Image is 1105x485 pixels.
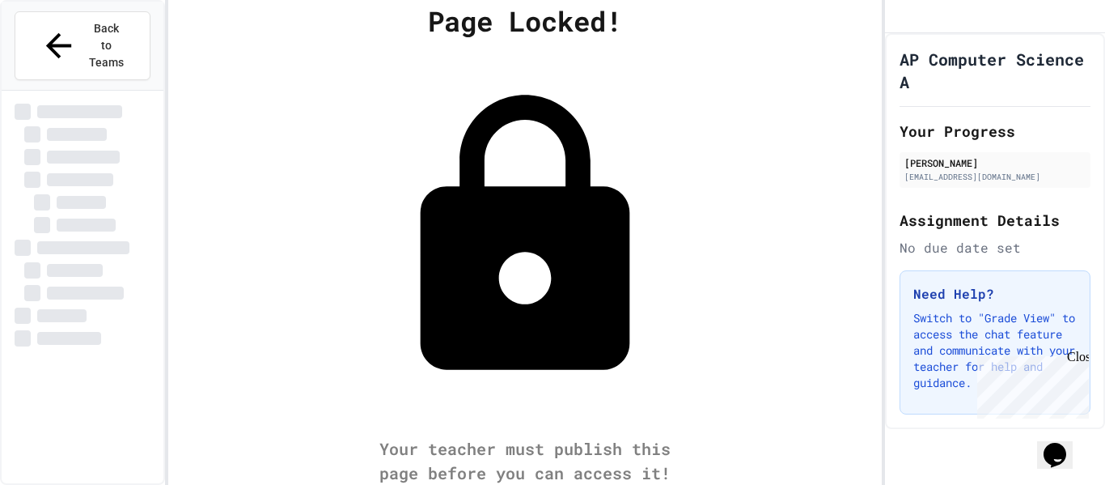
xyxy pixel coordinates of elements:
[900,120,1090,143] h2: Your Progress
[900,48,1090,93] h1: AP Computer Science A
[900,209,1090,232] h2: Assignment Details
[904,155,1086,170] div: [PERSON_NAME]
[87,20,125,71] span: Back to Teams
[900,238,1090,257] div: No due date set
[913,310,1077,391] p: Switch to "Grade View" to access the chat feature and communicate with your teacher for help and ...
[904,171,1086,183] div: [EMAIL_ADDRESS][DOMAIN_NAME]
[913,284,1077,304] h3: Need Help?
[1037,420,1089,469] iframe: chat widget
[971,350,1089,419] iframe: chat widget
[6,6,112,103] div: Chat with us now!Close
[15,11,150,80] button: Back to Teams
[363,436,687,485] div: Your teacher must publish this page before you can access it!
